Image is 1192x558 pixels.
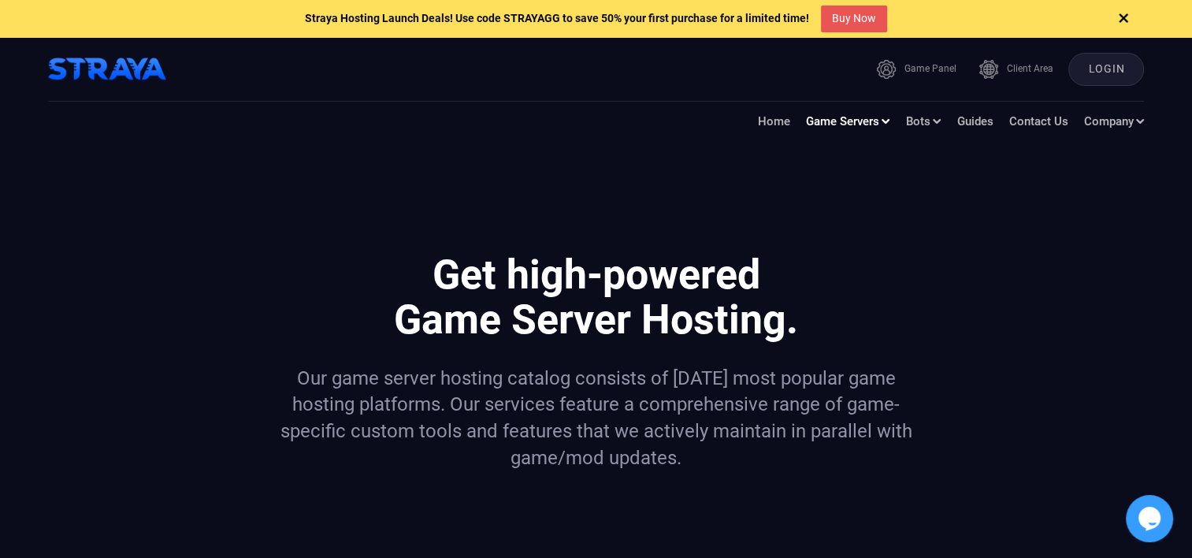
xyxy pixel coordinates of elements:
[1008,113,1068,130] a: Contact Us
[904,62,956,76] span: Game Panel
[956,113,993,130] a: Guides
[1119,13,1128,23] img: Down Arrow
[1068,53,1144,86] a: Login
[877,60,956,79] a: Game Panel
[877,60,896,79] img: icon
[48,50,166,89] img: Straya Hosting
[1006,62,1053,76] span: Client Area
[905,113,941,130] a: Bots
[979,60,998,79] img: icon
[805,113,889,130] a: Game Servers
[979,60,1053,79] a: Client Area
[266,252,926,342] h1: Get high-powered Game Server Hosting.
[166,53,403,86] iframe: Customer reviews powered by Trustpilot
[1083,113,1144,130] a: Company
[305,9,809,28] p: Straya Hosting Launch Deals! Use code STRAYAGG to save 50% your first purchase for a limited time!
[266,366,926,471] p: Our game server hosting catalog consists of [DATE] most popular game hosting platforms. Our servi...
[1126,495,1176,542] iframe: chat widget
[821,6,887,32] a: Buy Now
[757,113,789,130] a: Home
